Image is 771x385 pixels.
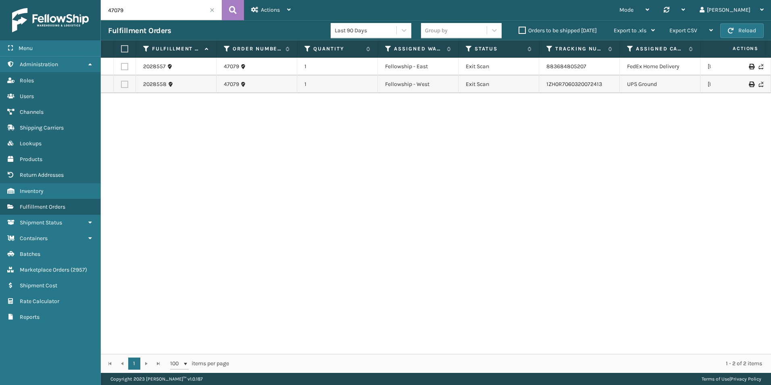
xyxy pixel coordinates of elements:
[731,376,761,382] a: Privacy Policy
[20,282,57,289] span: Shipment Cost
[620,58,700,75] td: FedEx Home Delivery
[297,58,378,75] td: 1
[702,373,761,385] div: |
[128,358,140,370] a: 1
[20,93,34,100] span: Users
[20,266,69,273] span: Marketplace Orders
[669,27,697,34] span: Export CSV
[620,75,700,93] td: UPS Ground
[20,140,42,147] span: Lookups
[297,75,378,93] td: 1
[519,27,597,34] label: Orders to be shipped [DATE]
[20,61,58,68] span: Administration
[458,75,539,93] td: Exit Scan
[152,45,201,52] label: Fulfillment Order Id
[378,58,458,75] td: Fellowship - East
[555,45,604,52] label: Tracking Number
[749,64,754,69] i: Print Label
[110,373,203,385] p: Copyright 2023 [PERSON_NAME]™ v 1.0.187
[546,63,586,70] a: 883684805207
[20,203,65,210] span: Fulfillment Orders
[425,26,448,35] div: Group by
[394,45,443,52] label: Assigned Warehouse
[378,75,458,93] td: Fellowship - West
[261,6,280,13] span: Actions
[224,80,239,88] a: 47079
[20,219,62,226] span: Shipment Status
[12,8,89,32] img: logo
[233,45,281,52] label: Order Number
[20,314,40,320] span: Reports
[720,23,764,38] button: Reload
[20,251,40,257] span: Batches
[749,82,754,87] i: Print Label
[20,188,44,195] span: Inventory
[20,124,64,131] span: Shipping Carriers
[20,156,42,163] span: Products
[758,82,763,87] i: Never Shipped
[636,45,685,52] label: Assigned Carrier Service
[313,45,362,52] label: Quantity
[240,360,762,368] div: 1 - 2 of 2 items
[71,266,87,273] span: ( 2957 )
[108,26,171,36] h3: Fulfillment Orders
[707,42,763,55] span: Actions
[20,77,34,84] span: Roles
[20,109,44,115] span: Channels
[458,58,539,75] td: Exit Scan
[475,45,523,52] label: Status
[170,360,182,368] span: 100
[170,358,229,370] span: items per page
[702,376,729,382] a: Terms of Use
[20,298,59,305] span: Rate Calculator
[20,235,48,242] span: Containers
[224,63,239,71] a: 47079
[143,63,166,71] a: 2028557
[335,26,397,35] div: Last 90 Days
[20,172,64,178] span: Return Addresses
[546,81,602,88] a: 1ZH0R7060320072413
[619,6,633,13] span: Mode
[143,80,167,88] a: 2028558
[758,64,763,69] i: Never Shipped
[19,45,33,52] span: Menu
[614,27,646,34] span: Export to .xls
